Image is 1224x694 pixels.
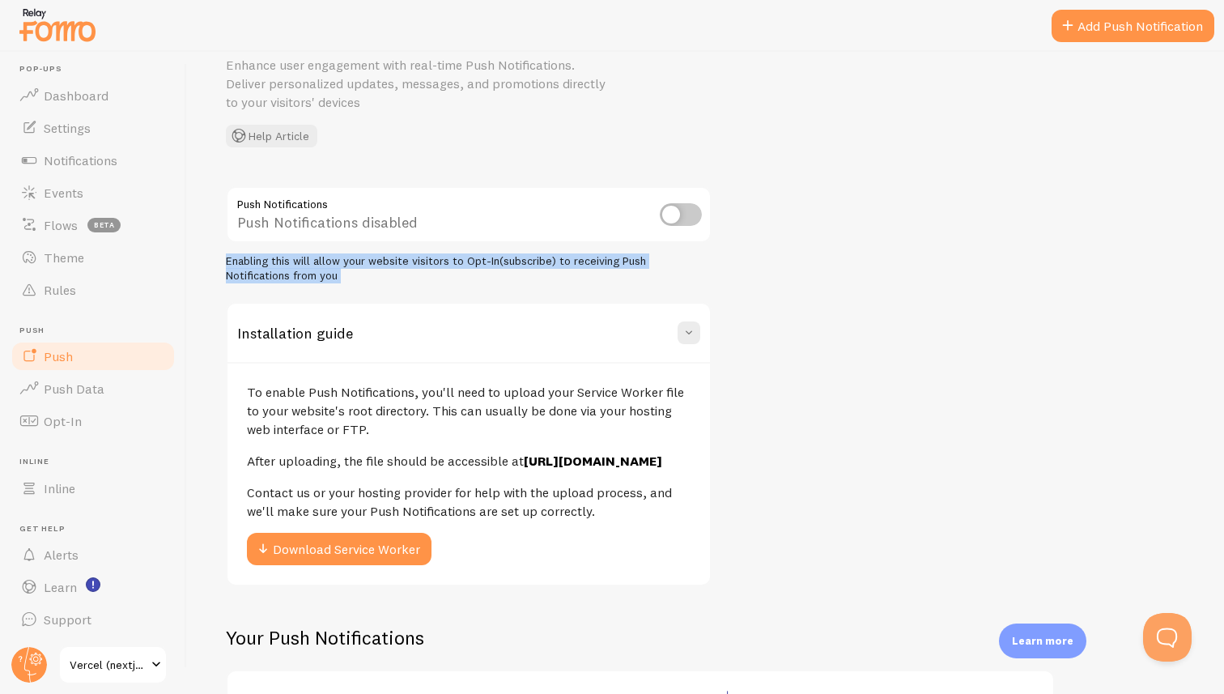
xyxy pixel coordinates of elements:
span: Events [44,185,83,201]
span: Opt-In [44,413,82,429]
a: Alerts [10,539,176,571]
p: To enable Push Notifications, you'll need to upload your Service Worker file to your website's ro... [247,383,691,439]
iframe: Help Scout Beacon - Open [1143,613,1192,662]
span: Get Help [19,524,176,534]
a: Vercel (nextjs Boilerplate Three Xi 61) [58,645,168,684]
span: Pop-ups [19,64,176,75]
p: Enhance user engagement with real-time Push Notifications. Deliver personalized updates, messages... [226,56,614,112]
span: Vercel (nextjs Boilerplate Three Xi 61) [70,655,147,675]
a: Learn [10,571,176,603]
div: Enabling this will allow your website visitors to Opt-In(subscribe) to receiving Push Notificatio... [226,254,712,283]
a: Flows beta [10,209,176,241]
a: Theme [10,241,176,274]
span: beta [87,218,121,232]
a: Push [10,340,176,373]
span: Push [44,348,73,364]
a: [URL][DOMAIN_NAME] [524,453,662,469]
span: Learn [44,579,77,595]
span: Push Data [44,381,104,397]
span: Push [19,326,176,336]
a: Rules [10,274,176,306]
div: Learn more [999,624,1086,658]
span: Settings [44,120,91,136]
a: Opt-In [10,405,176,437]
div: Push Notifications disabled [226,186,712,245]
a: Notifications [10,144,176,177]
a: Inline [10,472,176,505]
p: After uploading, the file should be accessible at [247,452,691,470]
a: Support [10,603,176,636]
img: fomo-relay-logo-orange.svg [17,4,98,45]
span: Theme [44,249,84,266]
span: Alerts [44,547,79,563]
a: Settings [10,112,176,144]
button: Download Service Worker [247,533,431,565]
span: Inline [19,457,176,467]
button: Help Article [226,125,317,147]
span: Inline [44,480,75,496]
span: Flows [44,217,78,233]
p: Learn more [1012,633,1073,649]
a: Push Data [10,373,176,405]
span: Support [44,611,91,628]
h3: Installation guide [237,324,353,343]
svg: <p>Watch New Feature Tutorials!</p> [86,577,100,592]
p: Contact us or your hosting provider for help with the upload process, and we'll make sure your Pu... [247,483,691,521]
a: Events [10,177,176,209]
span: Dashboard [44,87,108,104]
h2: Your Push Notifications [226,625,1055,650]
span: Rules [44,282,76,298]
a: Dashboard [10,79,176,112]
span: Notifications [44,152,117,168]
